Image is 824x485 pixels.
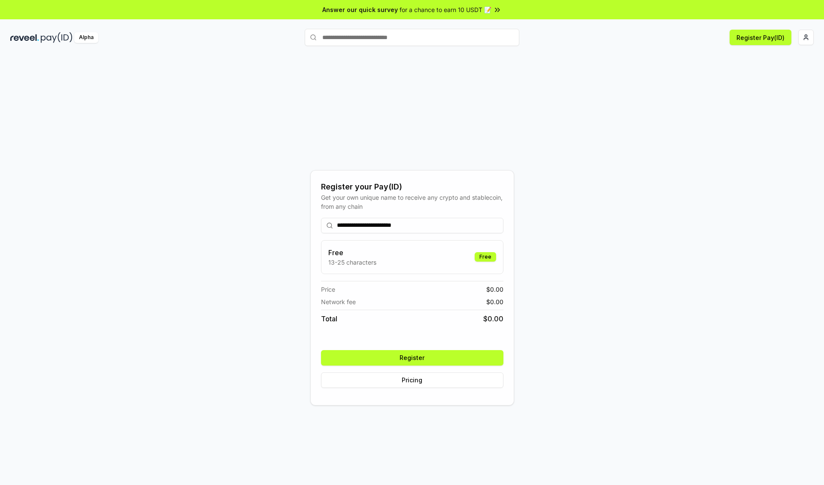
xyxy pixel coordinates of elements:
[322,5,398,14] span: Answer our quick survey
[321,372,503,388] button: Pricing
[483,314,503,324] span: $ 0.00
[475,252,496,262] div: Free
[321,285,335,294] span: Price
[74,32,98,43] div: Alpha
[321,297,356,306] span: Network fee
[10,32,39,43] img: reveel_dark
[328,247,376,258] h3: Free
[321,350,503,366] button: Register
[321,181,503,193] div: Register your Pay(ID)
[486,297,503,306] span: $ 0.00
[730,30,791,45] button: Register Pay(ID)
[400,5,491,14] span: for a chance to earn 10 USDT 📝
[41,32,73,43] img: pay_id
[328,258,376,267] p: 13-25 characters
[321,193,503,211] div: Get your own unique name to receive any crypto and stablecoin, from any chain
[321,314,337,324] span: Total
[486,285,503,294] span: $ 0.00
